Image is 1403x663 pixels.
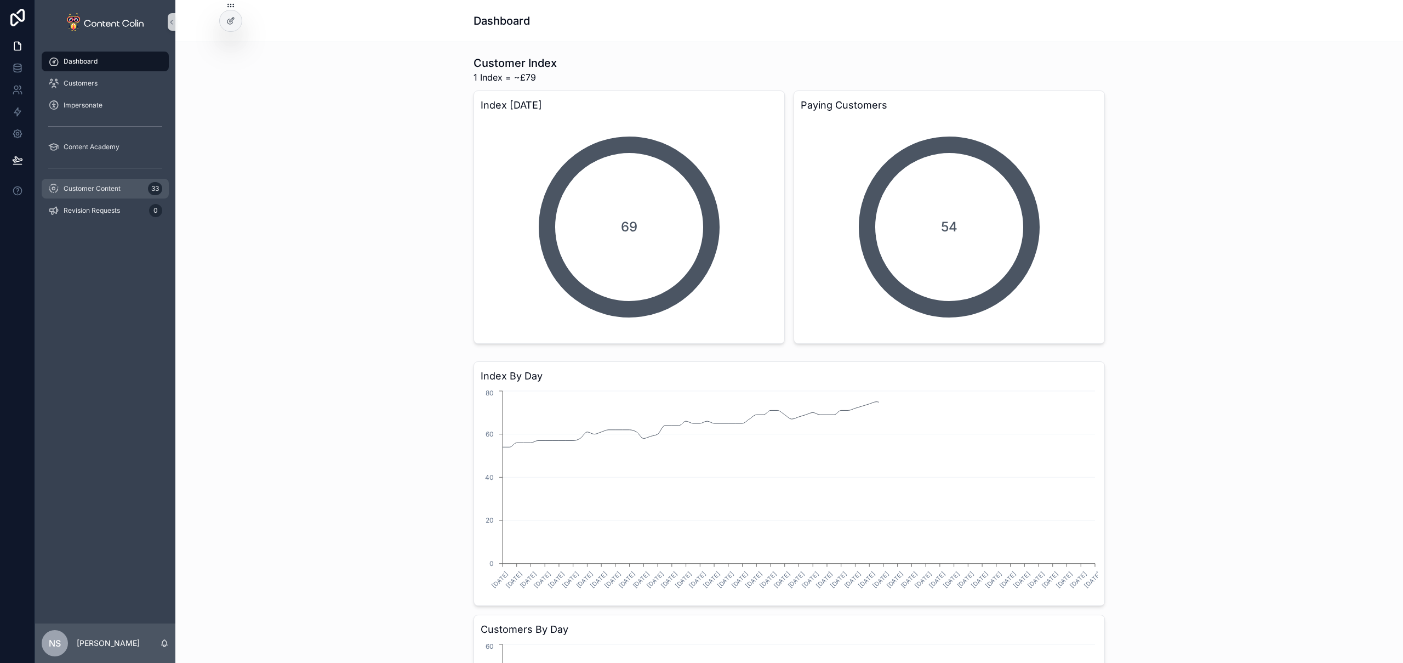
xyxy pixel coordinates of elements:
[659,570,679,590] text: [DATE]
[956,570,976,590] text: [DATE]
[829,570,848,590] text: [DATE]
[481,98,778,113] h3: Index [DATE]
[772,570,792,590] text: [DATE]
[1054,570,1074,590] text: [DATE]
[486,389,494,397] tspan: 80
[716,570,735,590] text: [DATE]
[1069,570,1088,590] text: [DATE]
[603,570,623,590] text: [DATE]
[504,570,524,590] text: [DATE]
[481,622,1098,637] h3: Customers By Day
[64,101,102,110] span: Impersonate
[674,570,693,590] text: [DATE]
[67,13,144,31] img: App logo
[730,570,750,590] text: [DATE]
[871,570,891,590] text: [DATE]
[486,642,494,650] tspan: 60
[485,473,494,481] tspan: 40
[77,638,140,649] p: [PERSON_NAME]
[42,137,169,157] a: Content Academy
[1012,570,1032,590] text: [DATE]
[474,13,530,29] h1: Dashboard
[474,71,557,84] span: 1 Index = ~£79
[984,570,1003,590] text: [DATE]
[149,204,162,217] div: 0
[533,570,552,590] text: [DATE]
[481,369,1098,384] h3: Index By Day
[42,201,169,220] a: Revision Requests0
[969,570,989,590] text: [DATE]
[998,570,1018,590] text: [DATE]
[1040,570,1060,590] text: [DATE]
[64,57,98,66] span: Dashboard
[801,570,820,590] text: [DATE]
[589,570,609,590] text: [DATE]
[1082,570,1102,590] text: [DATE]
[575,570,595,590] text: [DATE]
[899,570,919,590] text: [DATE]
[42,95,169,115] a: Impersonate
[885,570,905,590] text: [DATE]
[481,388,1098,599] div: chart
[927,570,947,590] text: [DATE]
[486,430,494,438] tspan: 60
[786,570,806,590] text: [DATE]
[701,570,721,590] text: [DATE]
[42,179,169,199] a: Customer Content33
[1026,570,1046,590] text: [DATE]
[42,73,169,93] a: Customers
[42,52,169,71] a: Dashboard
[617,570,637,590] text: [DATE]
[148,182,162,195] div: 33
[758,570,778,590] text: [DATE]
[489,559,494,568] tspan: 0
[688,570,708,590] text: [DATE]
[64,184,121,193] span: Customer Content
[621,218,637,236] span: 69
[801,98,1098,113] h3: Paying Customers
[814,570,834,590] text: [DATE]
[843,570,863,590] text: [DATE]
[64,206,120,215] span: Revision Requests
[64,79,98,88] span: Customers
[914,570,933,590] text: [DATE]
[645,570,665,590] text: [DATE]
[744,570,764,590] text: [DATE]
[546,570,566,590] text: [DATE]
[631,570,651,590] text: [DATE]
[561,570,580,590] text: [DATE]
[486,516,494,524] tspan: 20
[35,44,175,235] div: scrollable content
[64,143,119,151] span: Content Academy
[49,637,61,650] span: NS
[941,218,957,236] span: 54
[857,570,877,590] text: [DATE]
[518,570,538,590] text: [DATE]
[942,570,961,590] text: [DATE]
[490,570,510,590] text: [DATE]
[474,55,557,71] h1: Customer Index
